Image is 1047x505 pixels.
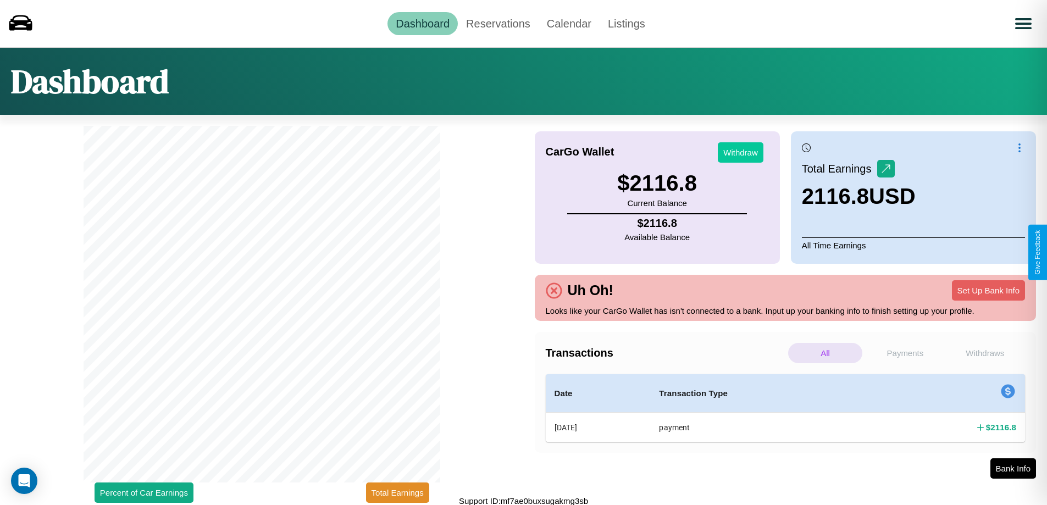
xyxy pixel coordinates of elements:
[802,159,877,179] p: Total Earnings
[659,387,864,400] h4: Transaction Type
[952,280,1025,301] button: Set Up Bank Info
[546,146,614,158] h4: CarGo Wallet
[617,196,697,210] p: Current Balance
[617,171,697,196] h3: $ 2116.8
[1034,230,1042,275] div: Give Feedback
[986,421,1016,433] h4: $ 2116.8
[802,237,1025,253] p: All Time Earnings
[458,12,539,35] a: Reservations
[624,230,690,245] p: Available Balance
[624,217,690,230] h4: $ 2116.8
[600,12,653,35] a: Listings
[802,184,916,209] h3: 2116.8 USD
[387,12,458,35] a: Dashboard
[1008,8,1039,39] button: Open menu
[546,347,785,359] h4: Transactions
[95,482,193,503] button: Percent of Car Earnings
[11,59,169,104] h1: Dashboard
[539,12,600,35] a: Calendar
[650,413,873,442] th: payment
[546,374,1026,442] table: simple table
[718,142,763,163] button: Withdraw
[555,387,642,400] h4: Date
[788,343,862,363] p: All
[366,482,429,503] button: Total Earnings
[546,303,1026,318] p: Looks like your CarGo Wallet has isn't connected to a bank. Input up your banking info to finish ...
[562,282,619,298] h4: Uh Oh!
[868,343,942,363] p: Payments
[948,343,1022,363] p: Withdraws
[11,468,37,494] div: Open Intercom Messenger
[990,458,1036,479] button: Bank Info
[546,413,651,442] th: [DATE]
